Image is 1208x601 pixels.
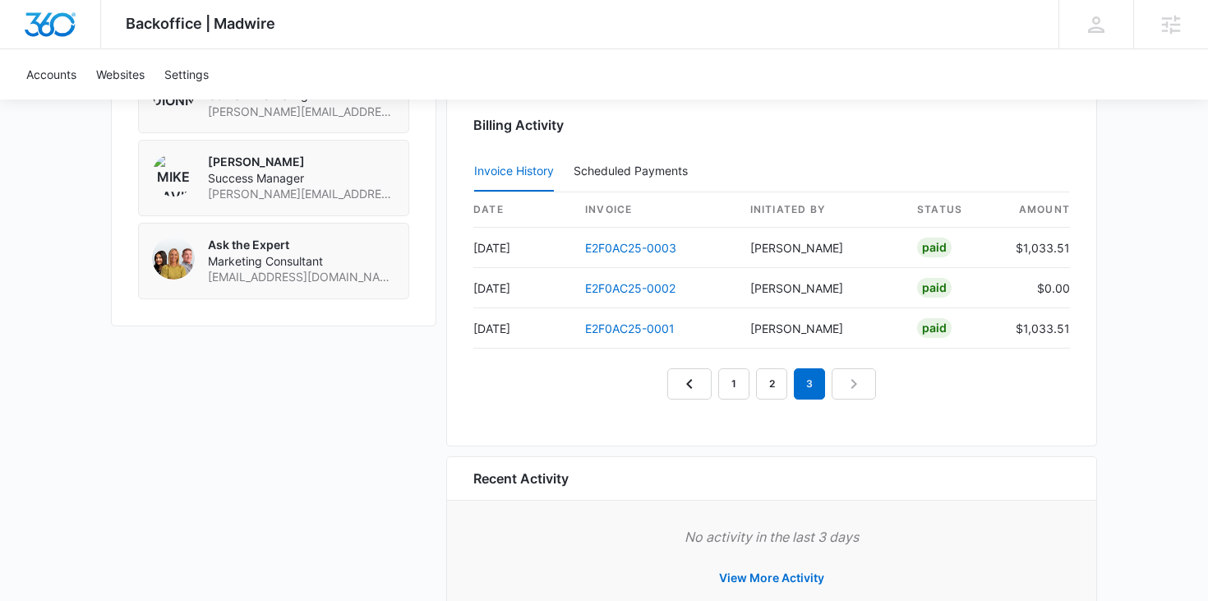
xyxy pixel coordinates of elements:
[126,15,275,32] span: Backoffice | Madwire
[1003,192,1070,228] th: amount
[473,308,572,349] td: [DATE]
[585,241,676,255] a: E2F0AC25-0003
[152,154,195,196] img: Mike Davin
[16,49,86,99] a: Accounts
[585,321,675,335] a: E2F0AC25-0001
[667,368,876,400] nav: Pagination
[208,170,395,187] span: Success Manager
[917,318,952,338] div: Paid
[208,104,395,120] span: [PERSON_NAME][EMAIL_ADDRESS][PERSON_NAME][DOMAIN_NAME]
[585,281,675,295] a: E2F0AC25-0002
[208,237,395,253] p: Ask the Expert
[473,115,1070,135] h3: Billing Activity
[473,192,572,228] th: date
[756,368,787,400] a: Page 2
[208,186,395,202] span: [PERSON_NAME][EMAIL_ADDRESS][PERSON_NAME][DOMAIN_NAME]
[572,192,737,228] th: invoice
[737,308,904,349] td: [PERSON_NAME]
[208,253,395,270] span: Marketing Consultant
[473,228,572,268] td: [DATE]
[152,237,195,280] img: Ask the Expert
[1003,228,1070,268] td: $1,033.51
[574,165,694,177] div: Scheduled Payments
[86,49,154,99] a: Websites
[703,558,841,598] button: View More Activity
[474,152,554,192] button: Invoice History
[737,192,904,228] th: Initiated By
[208,154,395,170] p: [PERSON_NAME]
[154,49,219,99] a: Settings
[473,268,572,308] td: [DATE]
[473,527,1070,547] p: No activity in the last 3 days
[794,368,825,400] em: 3
[1003,308,1070,349] td: $1,033.51
[1003,268,1070,308] td: $0.00
[917,238,952,257] div: Paid
[667,368,712,400] a: Previous Page
[718,368,749,400] a: Page 1
[473,469,569,488] h6: Recent Activity
[904,192,1003,228] th: status
[737,268,904,308] td: [PERSON_NAME]
[917,278,952,298] div: Paid
[737,228,904,268] td: [PERSON_NAME]
[208,269,395,285] span: [EMAIL_ADDRESS][DOMAIN_NAME]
